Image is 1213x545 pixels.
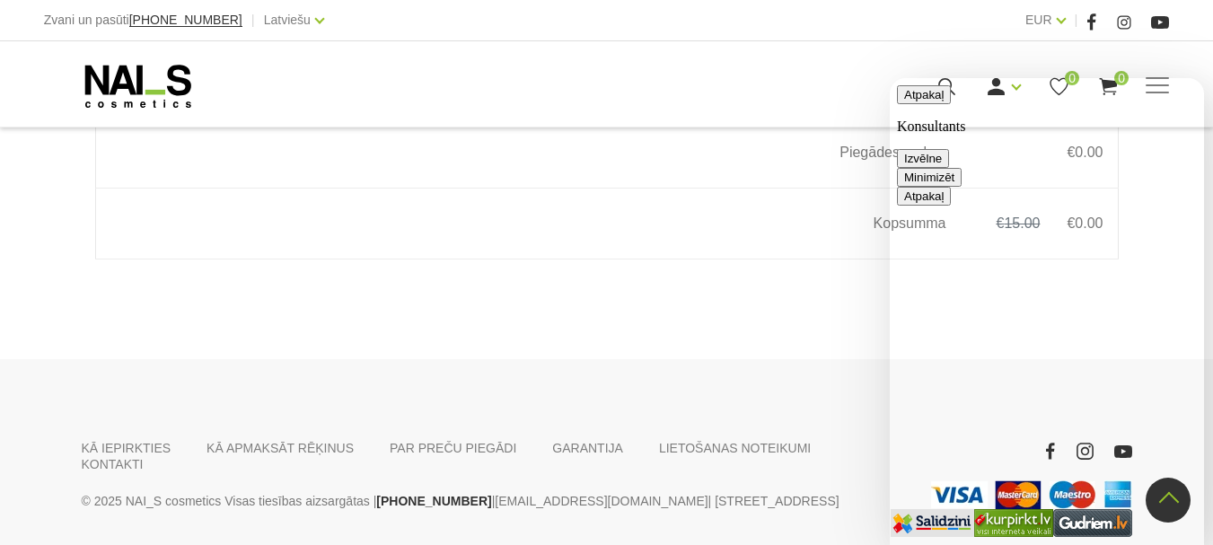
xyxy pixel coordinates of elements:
[1025,9,1052,31] a: EUR
[1114,71,1129,85] span: 0
[1048,75,1070,98] a: 0
[874,215,960,231] span: Kopsumma
[82,490,863,512] p: © 2025 NAI_S cosmetics Visas tiesības aizsargātas | | | [STREET_ADDRESS]
[839,145,959,160] span: Piegādes maksa
[552,440,623,456] a: GARANTIJA
[659,440,811,456] a: LIETOŠANAS NOTEIKUMI
[376,490,491,512] a: [PHONE_NUMBER]
[264,9,311,31] a: Latviešu
[207,440,354,456] a: KĀ APMAKSĀT RĒĶINUS
[390,440,516,456] a: PAR PREČU PIEGĀDI
[1065,71,1079,85] span: 0
[82,456,144,472] a: KONTAKTI
[1075,9,1078,31] span: |
[82,440,171,456] a: KĀ IEPIRKTIES
[129,13,242,27] a: [PHONE_NUMBER]
[251,9,255,31] span: |
[495,490,708,512] a: [EMAIL_ADDRESS][DOMAIN_NAME]
[1097,75,1120,98] a: 0
[44,9,242,31] div: Zvani un pasūti
[890,78,1204,545] iframe: chat widget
